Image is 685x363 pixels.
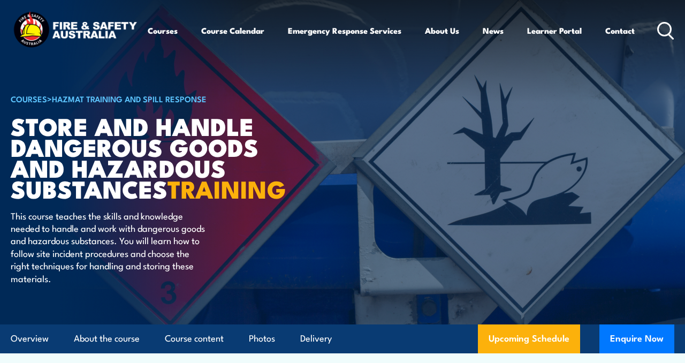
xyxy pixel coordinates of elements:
[11,115,275,199] h1: Store And Handle Dangerous Goods and Hazardous Substances
[201,18,264,43] a: Course Calendar
[249,324,275,353] a: Photos
[74,324,140,353] a: About the course
[168,170,286,207] strong: TRAINING
[527,18,582,43] a: Learner Portal
[605,18,635,43] a: Contact
[11,92,275,105] h6: >
[425,18,459,43] a: About Us
[483,18,504,43] a: News
[148,18,178,43] a: Courses
[288,18,401,43] a: Emergency Response Services
[11,209,206,284] p: This course teaches the skills and knowledge needed to handle and work with dangerous goods and h...
[11,324,49,353] a: Overview
[52,93,207,104] a: HAZMAT Training and Spill Response
[11,93,47,104] a: COURSES
[165,324,224,353] a: Course content
[300,324,332,353] a: Delivery
[599,324,674,353] button: Enquire Now
[478,324,580,353] a: Upcoming Schedule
